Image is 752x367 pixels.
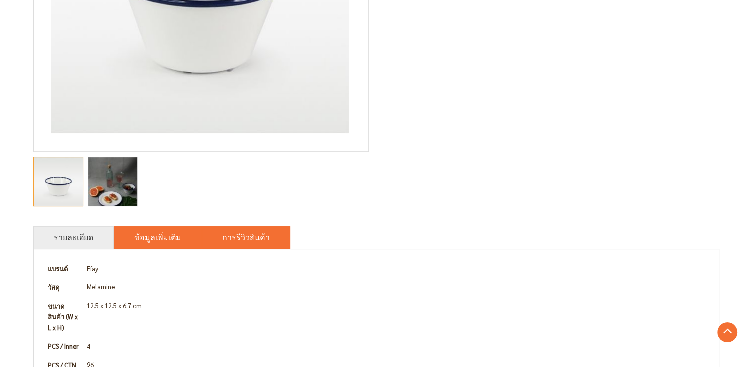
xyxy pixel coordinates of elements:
[54,231,93,243] a: รายละเอียด
[44,297,84,337] th: ขนาดสินค้า (W x L x H)
[222,231,270,243] a: การรีวิวสินค้า
[33,152,88,211] div: Audrey ถ้วยใส่อาหาร ขอบน้ำเงิน, ชุด 4 ชิ้น
[84,278,709,297] td: Melamine
[717,322,737,342] a: Go to Top
[134,231,181,243] a: ข้อมูลเพิ่มเติม
[84,337,709,356] td: 4
[44,337,84,356] th: PCS / Inner
[44,278,84,297] th: วัสดุ
[88,145,137,218] img: Audrey ถ้วยใส่อาหาร ขอบน้ำเงิน, ชุด 4 ชิ้น
[44,259,84,278] th: แบรนด์
[84,259,709,278] td: Efay
[84,297,709,337] td: 12.5 x 12.5 x 6.7 cm
[88,152,138,211] div: Audrey ถ้วยใส่อาหาร ขอบน้ำเงิน, ชุด 4 ชิ้น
